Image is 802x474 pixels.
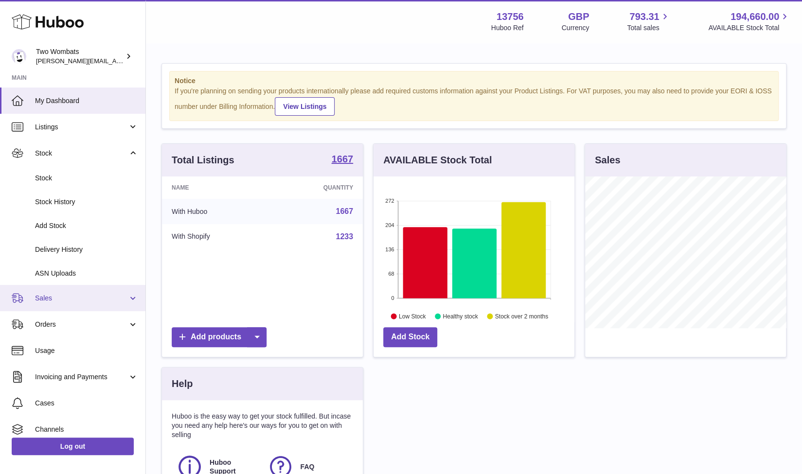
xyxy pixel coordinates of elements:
[383,154,492,167] h3: AVAILABLE Stock Total
[172,377,193,390] h3: Help
[35,320,128,329] span: Orders
[495,313,548,319] text: Stock over 2 months
[332,154,354,166] a: 1667
[172,412,353,439] p: Huboo is the easy way to get your stock fulfilled. But incase you need any help here's our ways f...
[35,269,138,278] span: ASN Uploads
[443,313,478,319] text: Healthy stock
[595,154,620,167] h3: Sales
[175,87,773,116] div: If you're planning on sending your products internationally please add required customs informati...
[562,23,589,33] div: Currency
[162,199,270,224] td: With Huboo
[301,462,315,472] span: FAQ
[35,425,138,434] span: Channels
[336,232,353,241] a: 1233
[731,10,779,23] span: 194,660.00
[270,176,363,199] th: Quantity
[275,97,335,116] a: View Listings
[336,207,353,215] a: 1667
[162,176,270,199] th: Name
[162,224,270,249] td: With Shopify
[35,346,138,355] span: Usage
[35,96,138,105] span: My Dashboard
[627,23,670,33] span: Total sales
[35,123,128,132] span: Listings
[385,198,394,204] text: 272
[35,399,138,408] span: Cases
[35,149,128,158] span: Stock
[35,174,138,183] span: Stock
[175,76,773,86] strong: Notice
[35,294,128,303] span: Sales
[708,23,790,33] span: AVAILABLE Stock Total
[708,10,790,33] a: 194,660.00 AVAILABLE Stock Total
[627,10,670,33] a: 793.31 Total sales
[172,327,267,347] a: Add products
[36,57,195,65] span: [PERSON_NAME][EMAIL_ADDRESS][DOMAIN_NAME]
[383,327,437,347] a: Add Stock
[629,10,659,23] span: 793.31
[391,295,394,301] text: 0
[568,10,589,23] strong: GBP
[385,246,394,252] text: 136
[332,154,354,164] strong: 1667
[12,49,26,64] img: alan@twowombats.com
[35,221,138,230] span: Add Stock
[399,313,426,319] text: Low Stock
[491,23,524,33] div: Huboo Ref
[497,10,524,23] strong: 13756
[35,197,138,207] span: Stock History
[388,271,394,277] text: 68
[172,154,234,167] h3: Total Listings
[35,245,138,254] span: Delivery History
[36,47,124,66] div: Two Wombats
[35,372,128,382] span: Invoicing and Payments
[12,438,134,455] a: Log out
[385,222,394,228] text: 204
